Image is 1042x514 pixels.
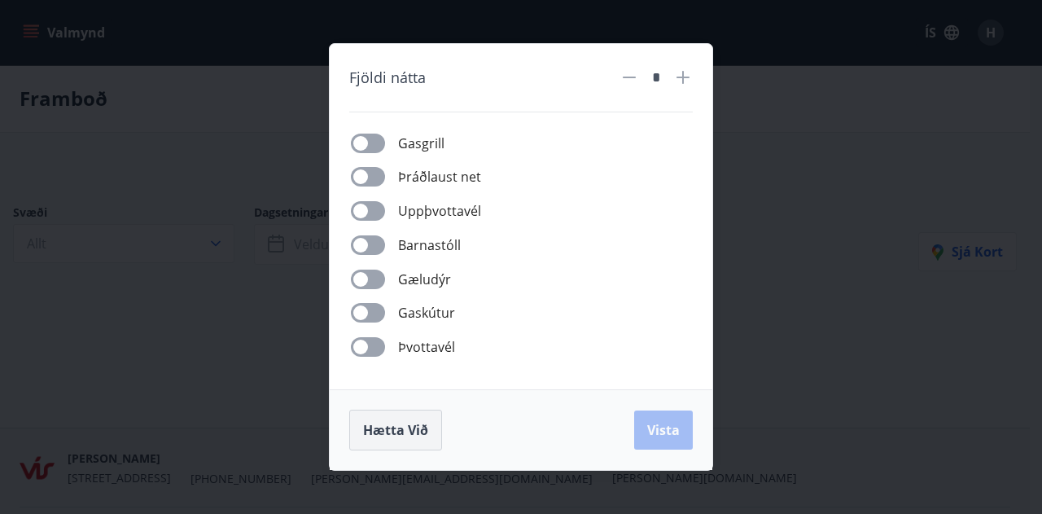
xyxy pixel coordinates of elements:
span: Hætta við [363,421,428,439]
span: Uppþvottavél [398,201,481,221]
span: Gasgrill [398,134,444,153]
span: Þráðlaust net [398,167,481,187]
button: Hætta við [349,410,442,450]
span: Fjöldi nátta [349,67,426,88]
span: Gæludýr [398,270,451,289]
span: Þvottavél [398,337,455,357]
span: Barnastóll [398,235,461,255]
span: Gaskútur [398,303,455,323]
